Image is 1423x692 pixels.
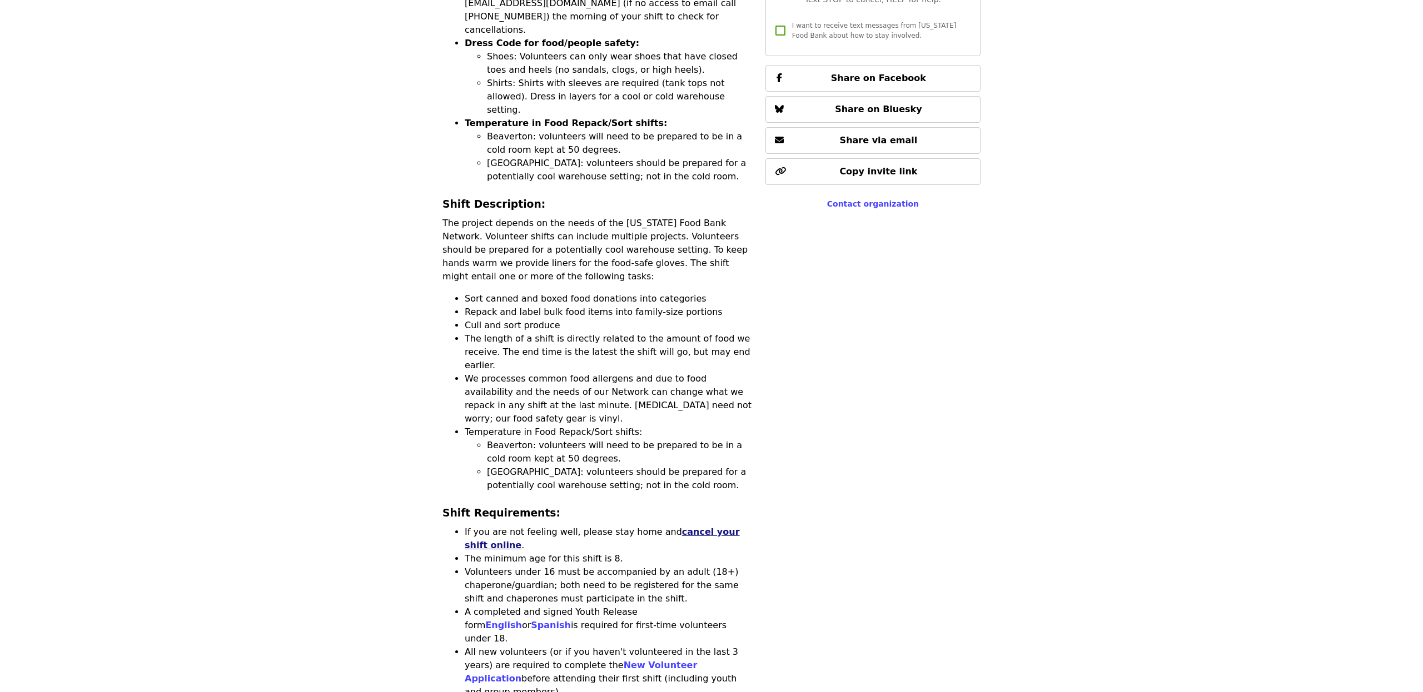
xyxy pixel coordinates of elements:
li: We processes common food allergens and due to food availability and the needs of our Network can ... [465,372,752,425]
li: A completed and signed Youth Release form or is required for first-time volunteers under 18. [465,605,752,645]
li: [GEOGRAPHIC_DATA]: volunteers should be prepared for a potentially cool warehouse setting; not in... [487,465,752,492]
a: Contact organization [827,199,919,208]
li: Repack and label bulk food items into family-size portions [465,305,752,319]
strong: Dress Code for food/people safety: [465,38,639,48]
li: Beaverton: volunteers will need to be prepared to be in a cold room kept at 50 degrees. [487,439,752,465]
span: Share on Bluesky [835,104,922,114]
span: Share via email [840,135,918,146]
li: If you are not feeling well, please stay home and . [465,525,752,552]
li: The length of a shift is directly related to the amount of food we receive. The end time is the l... [465,332,752,372]
a: New Volunteer Application [465,660,697,684]
button: Share on Facebook [765,65,981,92]
li: Cull and sort produce [465,319,752,332]
a: English [485,620,522,630]
li: The minimum age for this shift is 8. [465,552,752,565]
strong: Shift Requirements: [442,507,560,519]
strong: Temperature in Food Repack/Sort shifts: [465,118,667,128]
li: Temperature in Food Repack/Sort shifts: [465,425,752,492]
li: Sort canned and boxed food donations into categories [465,292,752,305]
button: Share via email [765,127,981,154]
li: Beaverton: volunteers will need to be prepared to be in a cold room kept at 50 degrees. [487,130,752,157]
li: Volunteers under 16 must be accompanied by an adult (18+) chaperone/guardian; both need to be reg... [465,565,752,605]
button: Copy invite link [765,158,981,185]
span: Copy invite link [839,166,917,177]
button: Share on Bluesky [765,96,981,123]
li: Shirts: Shirts with sleeves are required (tank tops not allowed). Dress in layers for a cool or c... [487,77,752,117]
span: Share on Facebook [831,73,926,83]
li: Shoes: Volunteers can only wear shoes that have closed toes and heels (no sandals, clogs, or high... [487,50,752,77]
span: I want to receive text messages from [US_STATE] Food Bank about how to stay involved. [792,22,956,39]
a: Spanish [531,620,571,630]
li: [GEOGRAPHIC_DATA]: volunteers should be prepared for a potentially cool warehouse setting; not in... [487,157,752,183]
strong: Shift Description: [442,198,545,210]
a: cancel your shift online [465,526,740,550]
p: The project depends on the needs of the [US_STATE] Food Bank Network. Volunteer shifts can includ... [442,217,752,283]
